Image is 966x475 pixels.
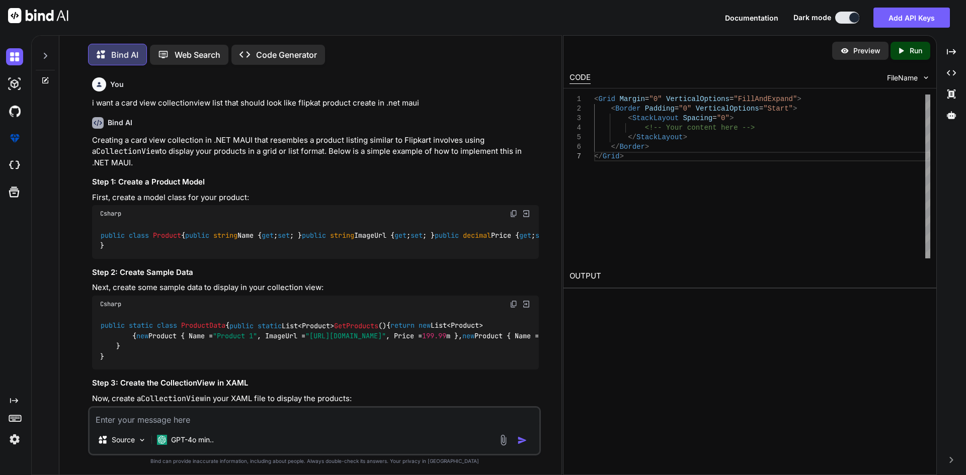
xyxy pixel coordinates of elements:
[6,103,23,120] img: githubDark
[229,321,386,330] span: List<Product> ()
[100,300,121,308] span: Csharp
[185,231,209,240] span: public
[463,231,491,240] span: decimal
[213,331,257,340] span: "Product 1"
[535,231,547,240] span: set
[725,13,778,23] button: Documentation
[570,94,581,104] div: 1
[570,123,581,133] div: 4
[100,210,121,218] span: Csharp
[157,321,177,330] span: class
[278,231,290,240] span: set
[6,431,23,448] img: settings
[330,231,354,240] span: string
[570,104,581,114] div: 2
[674,105,678,113] span: =
[679,105,691,113] span: "0"
[615,105,640,113] span: Border
[725,14,778,22] span: Documentation
[598,95,615,103] span: Grid
[645,124,754,132] span: <!-- Your content here -->
[153,231,181,240] span: Product
[138,436,146,444] img: Pick Models
[258,321,282,330] span: static
[92,176,539,188] h3: Step 1: Create a Product Model
[111,49,138,61] p: Bind AI
[96,146,159,156] code: CollectionView
[229,321,254,330] span: public
[797,95,801,103] span: >
[181,321,225,330] span: ProductData
[628,114,632,122] span: <
[570,152,581,161] div: 7
[6,157,23,174] img: cloudideIcon
[570,133,581,142] div: 5
[522,209,531,218] img: Open in Browser
[256,49,317,61] p: Code Generator
[910,46,922,56] p: Run
[411,231,423,240] span: set
[88,457,541,465] p: Bind can provide inaccurate information, including about people. Always double-check its answers....
[683,133,687,141] span: >
[645,143,649,151] span: >
[422,331,446,340] span: 199.99
[611,105,615,113] span: <
[129,231,149,240] span: class
[570,142,581,152] div: 6
[570,72,591,84] div: CODE
[101,321,125,330] span: public
[517,435,527,445] img: icon
[510,300,518,308] img: copy
[873,8,950,28] button: Add API Keys
[730,114,734,122] span: >
[498,434,509,446] img: attachment
[92,98,539,109] p: i want a card view collectionview list that should look like flipkat product create in .net maui
[213,231,237,240] span: string
[435,231,459,240] span: public
[334,321,378,330] span: GetProducts
[887,73,918,83] span: FileName
[175,49,220,61] p: Web Search
[594,152,603,160] span: </
[112,435,135,445] p: Source
[136,331,148,340] span: new
[305,331,386,340] span: "[URL][DOMAIN_NAME]"
[563,264,936,288] h2: OUTPUT
[302,231,326,240] span: public
[539,331,583,340] span: "Product 2"
[171,435,214,445] p: GPT-4o min..
[510,210,518,218] img: copy
[157,435,167,445] img: GPT-4o mini
[759,105,763,113] span: =
[92,267,539,278] h3: Step 2: Create Sample Data
[628,133,636,141] span: </
[92,282,539,294] p: Next, create some sample data to display in your collection view:
[92,377,539,389] h3: Step 3: Create the CollectionView in XAML
[763,105,793,113] span: "Start"
[666,95,730,103] span: VerticalOptions
[611,143,619,151] span: </
[522,300,531,309] img: Open in Browser
[8,8,68,23] img: Bind AI
[645,105,674,113] span: Padding
[619,95,645,103] span: Margin
[602,152,619,160] span: Grid
[394,231,407,240] span: get
[100,230,559,251] code: { Name { ; ; } ImageUrl { ; ; } Price { ; ; } }
[619,143,645,151] span: Border
[922,73,930,82] img: chevron down
[462,331,474,340] span: new
[730,95,734,103] span: =
[92,192,539,204] p: First, create a model class for your product:
[645,95,649,103] span: =
[683,114,712,122] span: Spacing
[129,321,153,330] span: static
[419,321,431,330] span: new
[712,114,716,122] span: =
[716,114,729,122] span: "0"
[92,393,539,405] p: Now, create a in your XAML file to display the products:
[734,95,797,103] span: "FillAndExpand"
[108,118,132,128] h6: Bind AI
[110,79,124,89] h6: You
[840,46,849,55] img: preview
